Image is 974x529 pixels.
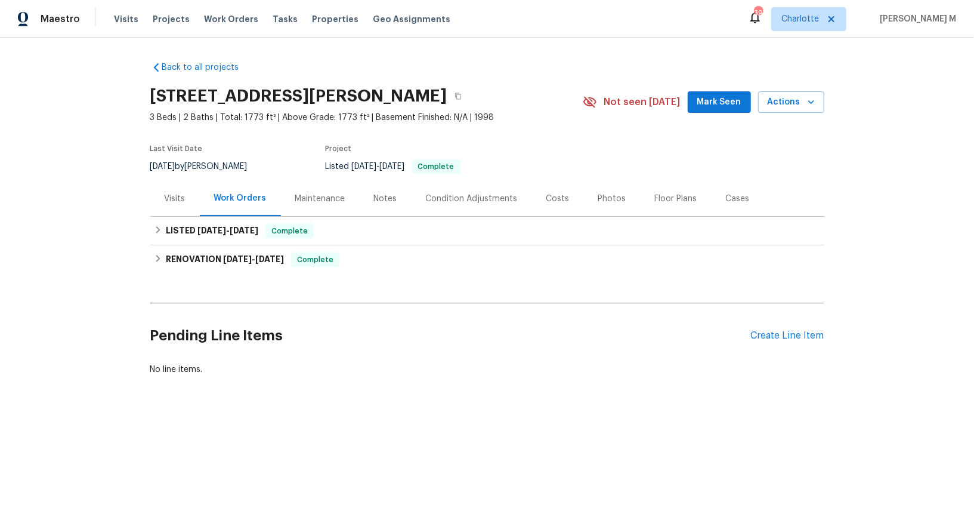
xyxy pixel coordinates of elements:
span: Work Orders [204,13,258,25]
span: Not seen [DATE] [604,96,681,108]
button: Copy Address [447,85,469,107]
div: Work Orders [214,192,267,204]
div: Cases [726,193,750,205]
span: Last Visit Date [150,145,203,152]
div: Notes [374,193,397,205]
span: [DATE] [230,226,258,235]
span: Complete [413,163,459,170]
span: [DATE] [197,226,226,235]
span: [DATE] [223,255,252,263]
span: Projects [153,13,190,25]
div: Floor Plans [655,193,697,205]
span: Listed [326,162,460,171]
div: by [PERSON_NAME] [150,159,262,174]
span: [DATE] [380,162,405,171]
span: - [352,162,405,171]
span: Properties [312,13,358,25]
div: Maintenance [295,193,345,205]
span: Actions [768,95,815,110]
span: Geo Assignments [373,13,450,25]
button: Actions [758,91,824,113]
span: - [197,226,258,235]
div: Condition Adjustments [426,193,518,205]
div: Visits [165,193,185,205]
div: Photos [598,193,626,205]
div: LISTED [DATE]-[DATE]Complete [150,217,824,245]
span: Complete [267,225,313,237]
div: Costs [546,193,570,205]
span: Tasks [273,15,298,23]
button: Mark Seen [688,91,751,113]
span: - [223,255,284,263]
span: [DATE] [150,162,175,171]
span: [DATE] [255,255,284,263]
span: Mark Seen [697,95,741,110]
span: Complete [292,254,338,266]
span: 3 Beds | 2 Baths | Total: 1773 ft² | Above Grade: 1773 ft² | Basement Finished: N/A | 1998 [150,112,583,124]
h2: [STREET_ADDRESS][PERSON_NAME] [150,90,447,102]
h2: Pending Line Items [150,308,751,364]
div: Create Line Item [751,330,824,342]
a: Back to all projects [150,61,265,73]
span: [PERSON_NAME] M [875,13,956,25]
h6: LISTED [166,224,258,238]
span: Visits [114,13,138,25]
span: Charlotte [781,13,819,25]
span: Maestro [41,13,80,25]
div: No line items. [150,364,824,376]
div: RENOVATION [DATE]-[DATE]Complete [150,245,824,274]
span: Project [326,145,352,152]
h6: RENOVATION [166,253,284,267]
div: 39 [754,7,762,19]
span: [DATE] [352,162,377,171]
